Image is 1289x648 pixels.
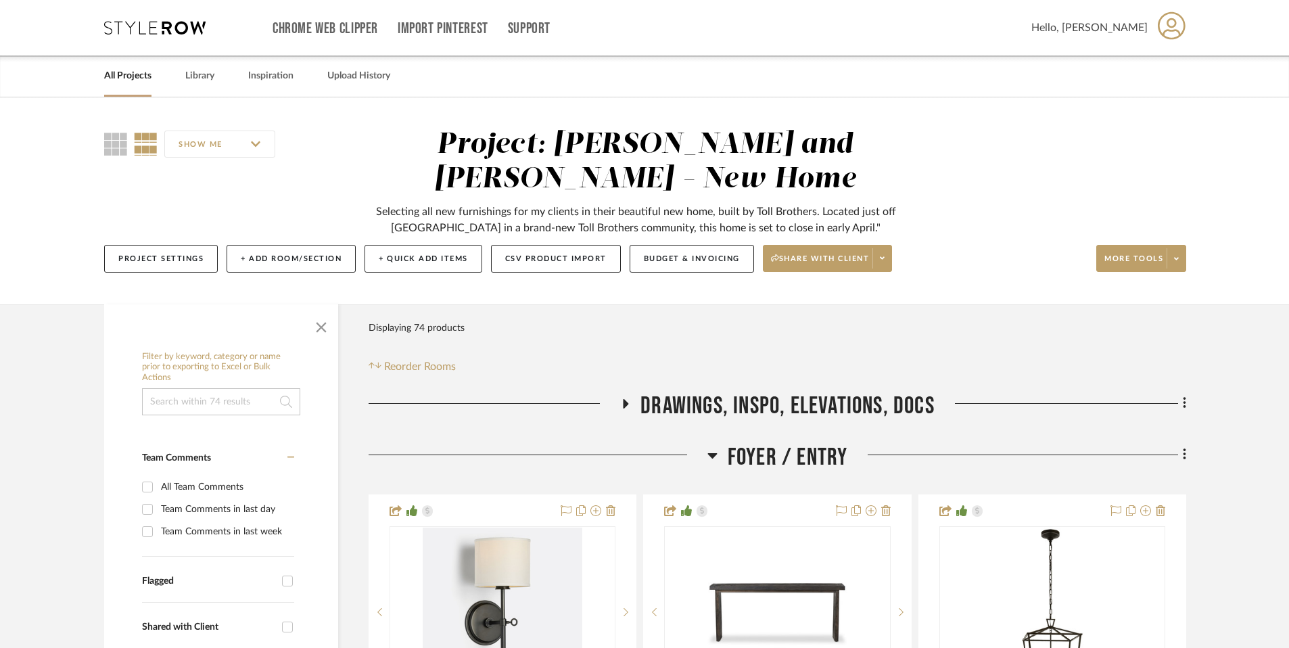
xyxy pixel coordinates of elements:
div: Displaying 74 products [369,315,465,342]
button: CSV Product Import [491,245,621,273]
button: Share with client [763,245,893,272]
a: Import Pinterest [398,23,488,34]
div: Selecting all new furnishings for my clients in their beautiful new home, built by Toll Brothers.... [351,204,920,236]
button: + Add Room/Section [227,245,356,273]
a: Support [508,23,550,34]
button: Reorder Rooms [369,358,456,375]
button: Project Settings [104,245,218,273]
div: Shared with Client [142,622,275,633]
span: Hello, [PERSON_NAME] [1031,20,1148,36]
div: Team Comments in last week [161,521,291,542]
button: More tools [1096,245,1186,272]
a: All Projects [104,67,151,85]
button: Close [308,311,335,338]
span: Team Comments [142,453,211,463]
a: Inspiration [248,67,294,85]
a: Library [185,67,214,85]
span: Share with client [771,254,870,274]
input: Search within 74 results [142,388,300,415]
div: All Team Comments [161,476,291,498]
h6: Filter by keyword, category or name prior to exporting to Excel or Bulk Actions [142,352,300,384]
div: Flagged [142,576,275,587]
span: More tools [1104,254,1163,274]
span: Drawings, Inspo, Elevations, Docs [640,392,935,421]
a: Upload History [327,67,390,85]
span: Foyer / Entry [728,443,848,472]
button: + Quick Add Items [365,245,482,273]
div: Team Comments in last day [161,499,291,520]
button: Budget & Invoicing [630,245,754,273]
div: Project: [PERSON_NAME] and [PERSON_NAME] - New Home [434,131,856,193]
span: Reorder Rooms [384,358,456,375]
a: Chrome Web Clipper [273,23,378,34]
